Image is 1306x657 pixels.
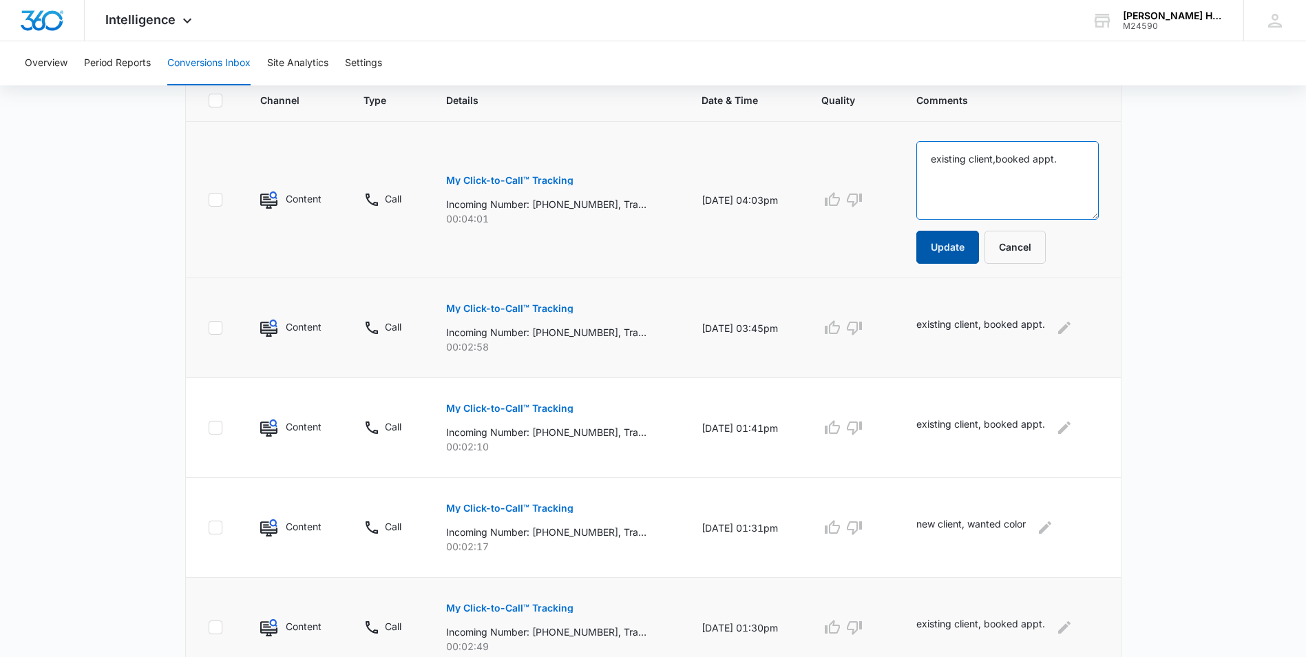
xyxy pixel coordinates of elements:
[821,93,863,107] span: Quality
[916,231,979,264] button: Update
[385,619,401,634] p: Call
[685,278,805,378] td: [DATE] 03:45pm
[446,592,573,625] button: My Click-to-Call™ Tracking
[84,41,151,85] button: Period Reports
[1053,417,1075,439] button: Edit Comments
[385,419,401,434] p: Call
[446,304,573,313] p: My Click-to-Call™ Tracking
[446,603,573,613] p: My Click-to-Call™ Tracking
[446,325,646,340] p: Incoming Number: [PHONE_NUMBER], Tracking Number: [PHONE_NUMBER], Ring To: [PHONE_NUMBER], Caller...
[167,41,251,85] button: Conversions Inbox
[446,392,573,425] button: My Click-to-Call™ Tracking
[345,41,382,85] button: Settings
[260,93,310,107] span: Channel
[446,525,646,539] p: Incoming Number: [PHONE_NUMBER], Tracking Number: [PHONE_NUMBER], Ring To: [PHONE_NUMBER], Caller...
[446,425,646,439] p: Incoming Number: [PHONE_NUMBER], Tracking Number: [PHONE_NUMBER], Ring To: [PHONE_NUMBER], Caller...
[446,492,573,525] button: My Click-to-Call™ Tracking
[916,141,1099,220] textarea: existing client,booked appt.
[286,191,322,206] p: Content
[984,231,1046,264] button: Cancel
[267,41,328,85] button: Site Analytics
[446,292,573,325] button: My Click-to-Call™ Tracking
[916,517,1026,539] p: new client, wanted color
[1123,10,1223,21] div: account name
[916,317,1045,339] p: existing client, booked appt.
[385,320,401,334] p: Call
[685,478,805,578] td: [DATE] 01:31pm
[1053,616,1075,638] button: Edit Comments
[685,122,805,278] td: [DATE] 04:03pm
[685,378,805,478] td: [DATE] 01:41pm
[916,616,1045,638] p: existing client, booked appt.
[446,211,668,226] p: 00:04:01
[385,519,401,534] p: Call
[446,539,668,554] p: 00:02:17
[1034,517,1056,539] button: Edit Comments
[702,93,768,107] span: Date & Time
[446,340,668,354] p: 00:02:58
[916,93,1079,107] span: Comments
[286,619,322,634] p: Content
[286,320,322,334] p: Content
[286,419,322,434] p: Content
[364,93,393,107] span: Type
[446,197,646,211] p: Incoming Number: [PHONE_NUMBER], Tracking Number: [PHONE_NUMBER], Ring To: [PHONE_NUMBER], Caller...
[25,41,67,85] button: Overview
[286,519,322,534] p: Content
[105,12,176,27] span: Intelligence
[446,404,573,413] p: My Click-to-Call™ Tracking
[446,176,573,185] p: My Click-to-Call™ Tracking
[916,417,1045,439] p: existing client, booked appt.
[1053,317,1075,339] button: Edit Comments
[446,93,649,107] span: Details
[446,164,573,197] button: My Click-to-Call™ Tracking
[446,625,646,639] p: Incoming Number: [PHONE_NUMBER], Tracking Number: [PHONE_NUMBER], Ring To: [PHONE_NUMBER], Caller...
[385,191,401,206] p: Call
[1123,21,1223,31] div: account id
[446,639,668,654] p: 00:02:49
[446,503,573,513] p: My Click-to-Call™ Tracking
[446,439,668,454] p: 00:02:10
